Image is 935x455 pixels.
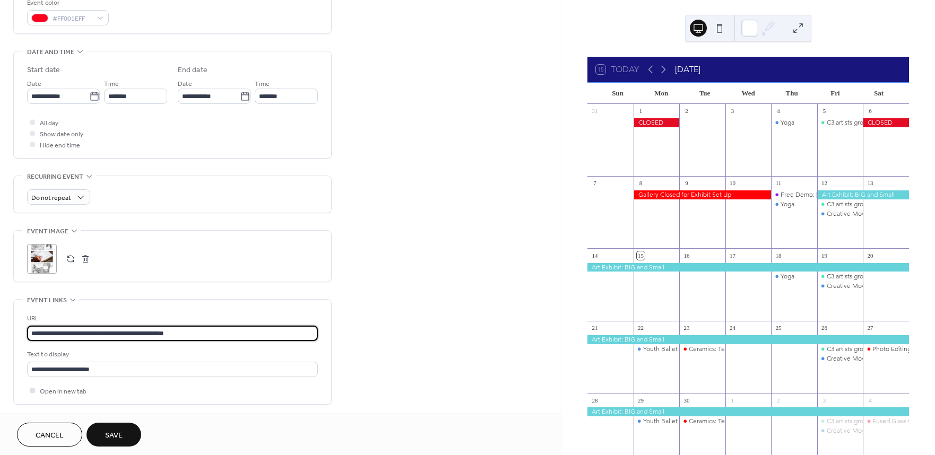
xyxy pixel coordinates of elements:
div: Ceramics: Texture Techniques [679,417,725,426]
div: 31 [591,107,599,115]
div: Thu [770,83,813,104]
div: Free Demo: Blacksmith artist Joe Lafata [771,190,817,199]
span: Event image [27,226,68,237]
div: C3 artists group [817,200,863,209]
span: Cancel [36,430,64,441]
div: Gallery Closed for Exhibit Set Up [634,190,772,199]
div: Text to display [27,349,316,360]
span: Save [105,430,123,441]
div: 17 [729,251,737,259]
div: 12 [820,179,828,187]
div: 19 [820,251,828,259]
div: Yoga [781,272,794,281]
div: 24 [729,324,737,332]
div: Youth Ballet [643,417,678,426]
div: 22 [637,324,645,332]
div: 18 [774,251,782,259]
div: Art Exhibit: BIG and Small [587,407,909,416]
div: [DATE] [675,63,700,76]
div: CLOSED [863,118,909,127]
div: 29 [637,396,645,404]
div: 23 [682,324,690,332]
div: Fri [813,83,857,104]
span: Time [104,78,119,90]
div: Yoga [771,272,817,281]
div: C3 artists group [827,417,871,426]
div: 3 [820,396,828,404]
div: Wed [726,83,770,104]
div: Art Exhibit: BIG and Small [587,263,909,272]
span: #FF001EFF [53,13,92,24]
div: Start date [27,65,60,76]
div: Youth Ballet [634,417,680,426]
div: Yoga [781,200,794,209]
span: Date and time [27,47,74,58]
div: C3 artists group [827,200,871,209]
div: Yoga [771,118,817,127]
div: 28 [591,396,599,404]
div: 25 [774,324,782,332]
div: 27 [866,324,874,332]
div: Fused Glass Class [863,417,909,426]
span: Date [27,78,41,90]
div: ; [27,244,57,274]
div: Art Exhibit: BIG and Small [817,190,909,199]
div: CLOSED [634,118,680,127]
div: C3 artists group [817,417,863,426]
span: Event links [27,295,67,306]
div: Art Exhibit: BIG and Small [587,335,909,344]
button: Cancel [17,423,82,447]
span: Date [178,78,192,90]
div: C3 artists group [817,118,863,127]
div: 8 [637,179,645,187]
div: Photo Editing in Lightroom & Photoshop [863,345,909,354]
div: 15 [637,251,645,259]
div: C3 artists group [827,345,871,354]
div: Creative Movement ages 2-4 [817,426,863,435]
div: 21 [591,324,599,332]
div: Ceramics: Texture Techniques [689,417,774,426]
div: URL [27,313,316,324]
div: Youth Ballet [643,345,678,354]
div: Ceramics: Texture Techniques [679,345,725,354]
div: 20 [866,251,874,259]
div: 11 [774,179,782,187]
div: 10 [729,179,737,187]
span: Do not repeat [31,192,71,204]
div: Creative Movement ages 2-4 [817,282,863,291]
div: 30 [682,396,690,404]
div: 4 [866,396,874,404]
div: Mon [639,83,683,104]
span: Hide end time [40,140,80,151]
div: 6 [866,107,874,115]
div: Sat [857,83,901,104]
div: 13 [866,179,874,187]
div: 14 [591,251,599,259]
span: Time [255,78,270,90]
div: C3 artists group [817,345,863,354]
div: 9 [682,179,690,187]
span: Show date only [40,129,83,140]
div: 5 [820,107,828,115]
span: Recurring event [27,171,83,182]
div: C3 artists group [817,272,863,281]
div: Creative Movement ages 2-4 [817,209,863,218]
div: C3 artists group [827,272,871,281]
div: Creative Movement ages 2-4 [817,354,863,363]
div: 2 [774,396,782,404]
div: Yoga [781,118,794,127]
div: C3 artists group [827,118,871,127]
div: Youth Ballet [634,345,680,354]
div: Tue [683,83,726,104]
div: 26 [820,324,828,332]
div: End date [178,65,207,76]
div: 3 [729,107,737,115]
span: Open in new tab [40,386,86,397]
div: 16 [682,251,690,259]
div: Ceramics: Texture Techniques [689,345,774,354]
div: Yoga [771,200,817,209]
div: 2 [682,107,690,115]
div: 1 [637,107,645,115]
button: Save [86,423,141,447]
